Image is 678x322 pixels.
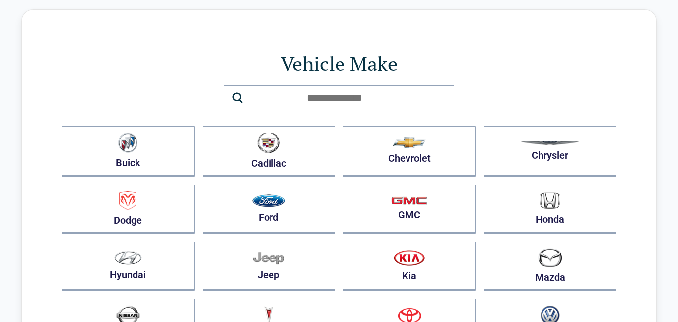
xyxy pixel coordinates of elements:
button: Hyundai [62,242,195,291]
h1: Vehicle Make [62,50,616,77]
button: Cadillac [203,126,336,177]
button: Jeep [203,242,336,291]
button: Chrysler [484,126,617,177]
button: Ford [203,185,336,234]
button: Chevrolet [343,126,476,177]
button: GMC [343,185,476,234]
button: Buick [62,126,195,177]
button: Mazda [484,242,617,291]
button: Dodge [62,185,195,234]
button: Honda [484,185,617,234]
button: Kia [343,242,476,291]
